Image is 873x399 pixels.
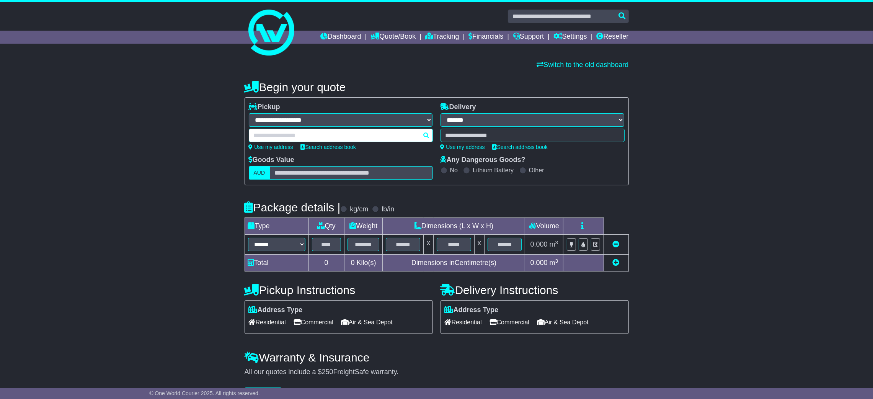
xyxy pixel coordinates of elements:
[351,259,354,267] span: 0
[550,240,558,248] span: m
[245,218,308,235] td: Type
[555,258,558,264] sup: 3
[249,103,280,111] label: Pickup
[320,31,361,44] a: Dashboard
[441,144,485,150] a: Use my address
[370,31,416,44] a: Quote/Book
[249,306,303,314] label: Address Type
[249,156,294,164] label: Goods Value
[445,306,499,314] label: Address Type
[441,103,476,111] label: Delivery
[301,144,356,150] a: Search address book
[249,129,433,142] typeahead: Please provide city
[425,31,459,44] a: Tracking
[550,259,558,267] span: m
[513,31,544,44] a: Support
[245,368,629,376] div: All our quotes include a $ FreightSafe warranty.
[529,167,544,174] label: Other
[613,259,620,267] a: Add new item
[441,284,629,296] h4: Delivery Instructions
[525,218,563,235] td: Volume
[468,31,503,44] a: Financials
[149,390,260,396] span: © One World Courier 2025. All rights reserved.
[553,31,587,44] a: Settings
[450,167,458,174] label: No
[249,316,286,328] span: Residential
[383,218,525,235] td: Dimensions (L x W x H)
[596,31,628,44] a: Reseller
[537,61,628,69] a: Switch to the old dashboard
[383,255,525,271] td: Dimensions in Centimetre(s)
[294,316,333,328] span: Commercial
[445,316,482,328] span: Residential
[441,156,525,164] label: Any Dangerous Goods?
[530,240,548,248] span: 0.000
[245,81,629,93] h4: Begin your quote
[245,284,433,296] h4: Pickup Instructions
[249,144,293,150] a: Use my address
[341,316,393,328] span: Air & Sea Depot
[322,368,333,376] span: 250
[350,205,368,214] label: kg/cm
[537,316,589,328] span: Air & Sea Depot
[424,235,434,255] td: x
[490,316,529,328] span: Commercial
[245,351,629,364] h4: Warranty & Insurance
[308,255,344,271] td: 0
[493,144,548,150] a: Search address book
[530,259,548,267] span: 0.000
[473,167,514,174] label: Lithium Battery
[613,240,620,248] a: Remove this item
[382,205,394,214] label: lb/in
[245,255,308,271] td: Total
[308,218,344,235] td: Qty
[249,166,270,180] label: AUD
[474,235,484,255] td: x
[344,218,383,235] td: Weight
[344,255,383,271] td: Kilo(s)
[555,240,558,245] sup: 3
[245,201,341,214] h4: Package details |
